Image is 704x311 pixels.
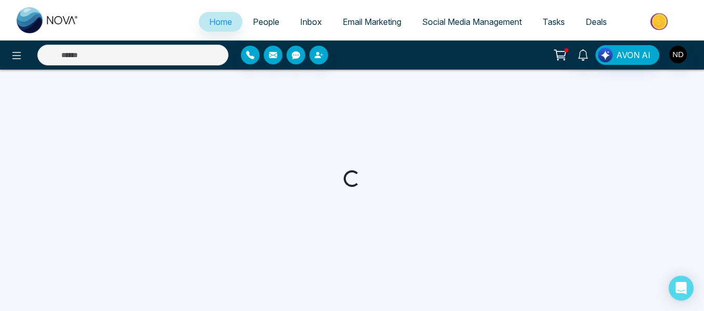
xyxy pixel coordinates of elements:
img: Lead Flow [598,48,613,62]
span: People [253,17,279,27]
a: Inbox [290,12,332,32]
button: AVON AI [595,45,659,65]
span: Deals [586,17,607,27]
a: Social Media Management [412,12,532,32]
img: Market-place.gif [622,10,698,33]
img: Nova CRM Logo [17,7,79,33]
a: Tasks [532,12,575,32]
a: Home [199,12,242,32]
div: Open Intercom Messenger [669,276,694,301]
span: Home [209,17,232,27]
span: Social Media Management [422,17,522,27]
span: Inbox [300,17,322,27]
a: People [242,12,290,32]
a: Deals [575,12,617,32]
img: User Avatar [669,46,687,63]
span: Tasks [543,17,565,27]
a: Email Marketing [332,12,412,32]
span: Email Marketing [343,17,401,27]
span: AVON AI [616,49,651,61]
